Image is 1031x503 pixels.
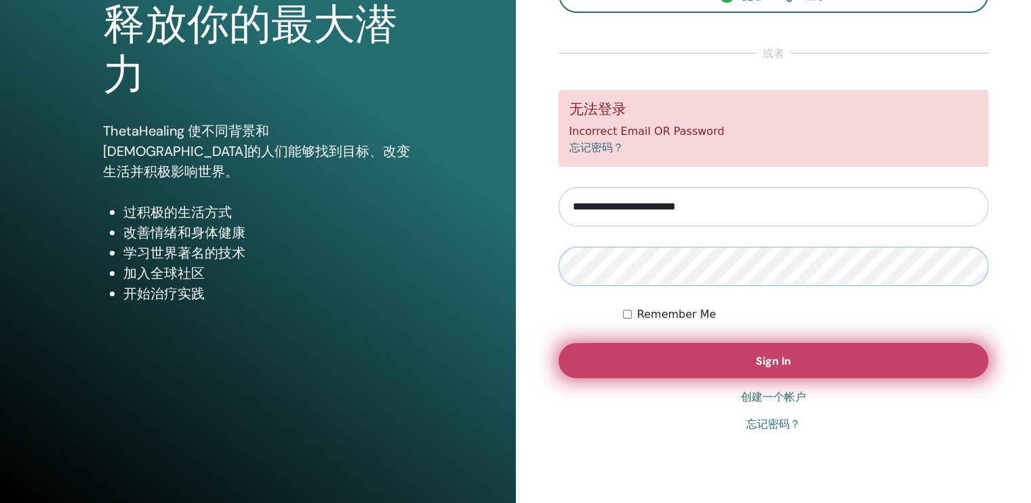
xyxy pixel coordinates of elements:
[123,263,413,283] li: 加入全球社区
[637,306,716,323] label: Remember Me
[741,389,806,405] a: 创建一个帐户
[123,243,413,263] li: 学习世界著名的技术
[569,141,624,154] a: 忘记密码？
[746,416,801,432] a: 忘记密码？
[623,306,988,323] div: Keep me authenticated indefinitely or until I manually logout
[123,202,413,222] li: 过积极的生活方式
[756,45,791,62] span: 或者
[756,354,791,368] span: Sign In
[123,283,413,304] li: 开始治疗实践
[123,222,413,243] li: 改善情绪和身体健康
[559,343,989,378] button: Sign In
[559,90,989,167] div: Incorrect Email OR Password
[569,101,978,118] h5: 无法登录
[103,121,413,182] p: ThetaHealing 使不同背景和[DEMOGRAPHIC_DATA]的人们能够找到目标、改变生活并积极影响世界。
